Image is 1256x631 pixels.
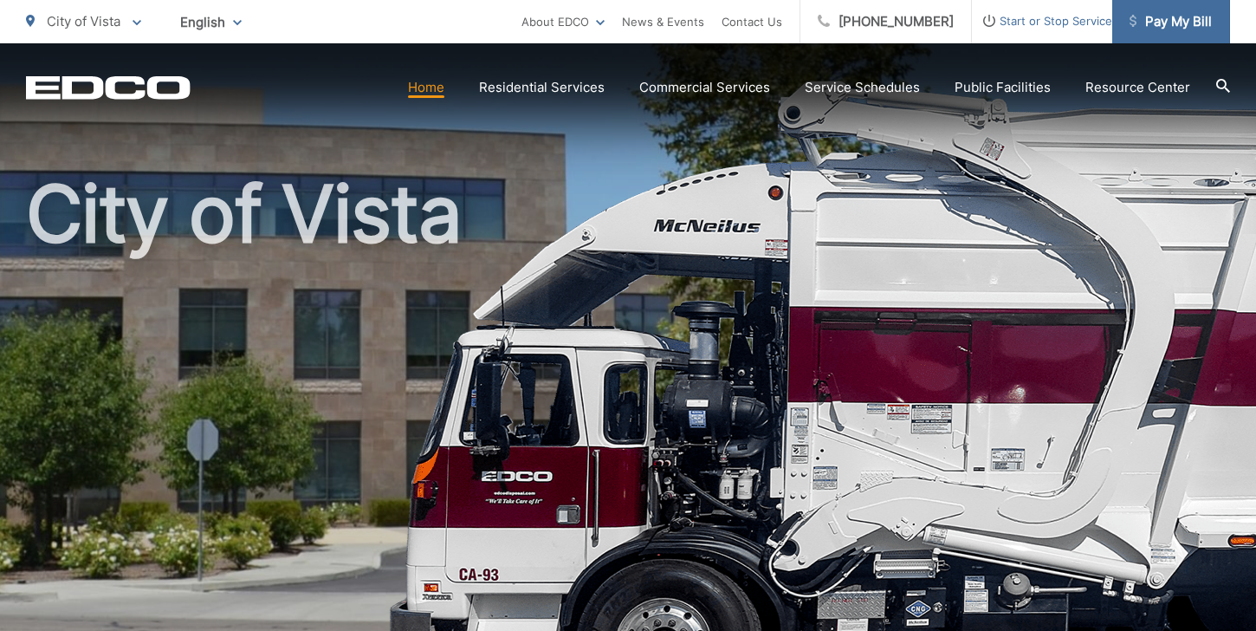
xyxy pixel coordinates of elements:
[167,7,255,37] span: English
[639,77,770,98] a: Commercial Services
[722,11,782,32] a: Contact Us
[1130,11,1212,32] span: Pay My Bill
[622,11,704,32] a: News & Events
[955,77,1051,98] a: Public Facilities
[805,77,920,98] a: Service Schedules
[47,13,120,29] span: City of Vista
[479,77,605,98] a: Residential Services
[408,77,444,98] a: Home
[26,75,191,100] a: EDCD logo. Return to the homepage.
[1085,77,1190,98] a: Resource Center
[521,11,605,32] a: About EDCO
